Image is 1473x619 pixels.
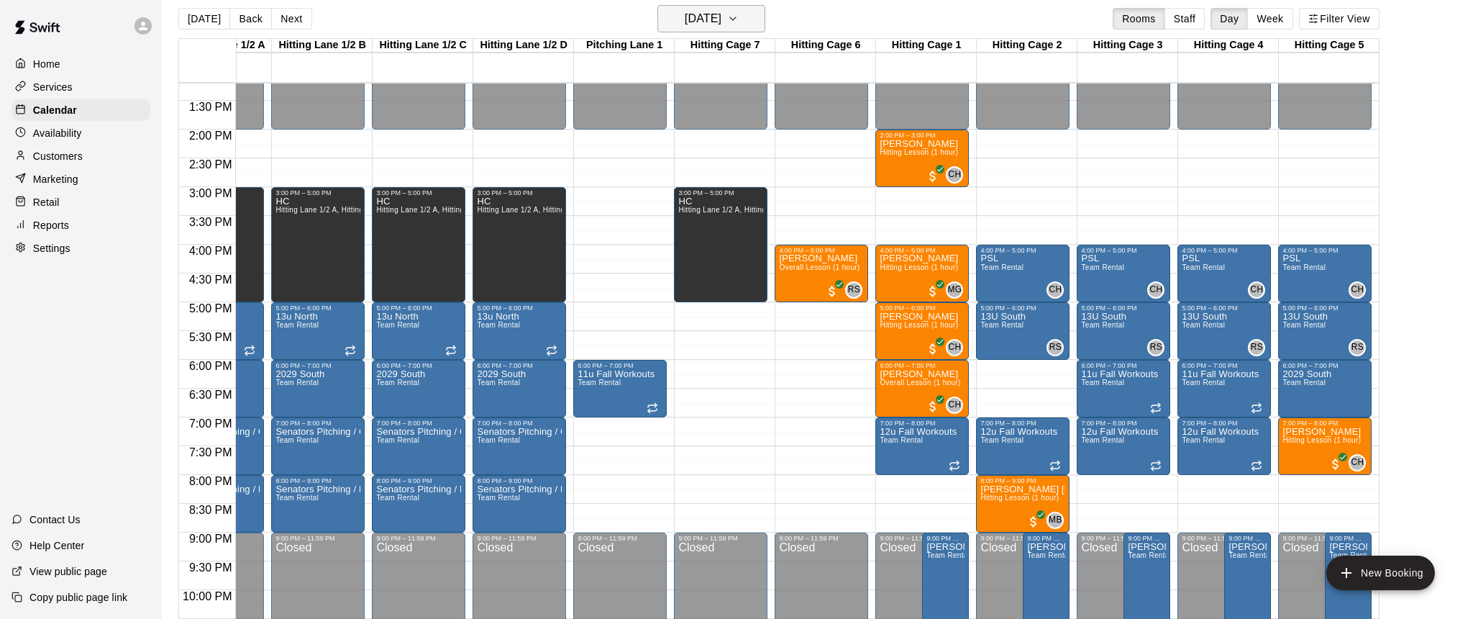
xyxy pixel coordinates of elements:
[29,564,107,579] p: View public page
[980,263,1023,271] span: Team Rental
[1081,535,1152,542] div: 9:00 PM – 11:59 PM
[1150,460,1162,471] span: Recurring event
[186,389,236,401] span: 6:30 PM
[376,362,461,369] div: 6:00 PM – 7:00 PM
[275,379,319,387] span: Team Rental
[1150,402,1162,414] span: Recurring event
[1329,535,1367,542] div: 9:00 PM – 11:30 PM
[186,561,236,574] span: 9:30 PM
[29,590,127,605] p: Copy public page link
[1354,454,1366,471] span: Conner Hall
[1052,512,1064,529] span: Metro Baseball
[1182,304,1267,312] div: 5:00 PM – 6:00 PM
[1282,247,1367,254] div: 4:00 PM – 5:00 PM
[33,126,82,140] p: Availability
[1178,39,1279,53] div: Hitting Cage 4
[186,130,236,142] span: 2:00 PM
[186,274,236,286] span: 4:30 PM
[1248,281,1265,299] div: Conner Hall
[1349,454,1366,471] div: Conner Hall
[186,475,236,487] span: 8:00 PM
[1282,436,1361,444] span: Hitting Lesson (1 hour)
[1282,321,1326,329] span: Team Rental
[33,172,78,186] p: Marketing
[12,168,150,190] div: Marketing
[880,379,960,387] span: Overall Lesson (1 hour)
[980,535,1052,542] div: 9:00 PM – 11:59 PM
[926,284,940,299] span: All customers have paid
[1329,551,1372,559] span: Team Rental
[29,512,81,527] p: Contact Us
[980,436,1023,444] span: Team Rental
[876,39,977,53] div: Hitting Cage 1
[1077,360,1170,417] div: 6:00 PM – 7:00 PM: 11u Fall Workouts
[952,339,963,356] span: Conner Hall
[186,216,236,228] span: 3:30 PM
[372,187,465,302] div: 3:00 PM – 5:00 PM: HC
[1247,8,1292,30] button: Week
[445,345,457,356] span: Recurring event
[1027,535,1065,542] div: 9:00 PM – 11:30 PM
[948,398,961,412] span: CH
[647,402,658,414] span: Recurring event
[477,436,520,444] span: Team Rental
[186,187,236,199] span: 3:00 PM
[272,39,373,53] div: Hitting Lane 1/2 B
[271,475,365,533] div: 8:00 PM – 9:00 PM: Senators Pitching / Hitting
[875,245,969,302] div: 4:00 PM – 5:00 PM: Alexander Rees
[573,360,667,417] div: 6:00 PM – 7:00 PM: 11u Fall Workouts
[1326,556,1435,590] button: add
[186,446,236,458] span: 7:30 PM
[926,342,940,356] span: All customers have paid
[880,132,964,139] div: 2:00 PM – 3:00 PM
[477,379,520,387] span: Team Rental
[1026,515,1041,529] span: All customers have paid
[477,304,562,312] div: 5:00 PM – 6:00 PM
[271,417,365,475] div: 7:00 PM – 8:00 PM: Senators Pitching / Catching
[980,321,1023,329] span: Team Rental
[926,399,940,414] span: All customers have paid
[12,238,150,259] a: Settings
[657,5,765,32] button: [DATE]
[880,420,964,427] div: 7:00 PM – 8:00 PM
[12,122,150,144] a: Availability
[1077,417,1170,475] div: 7:00 PM – 8:00 PM: 12u Fall Workouts
[372,360,465,417] div: 6:00 PM – 7:00 PM: 2029 South
[1182,321,1225,329] span: Team Rental
[1049,460,1061,471] span: Recurring event
[1046,512,1064,529] div: Metro Baseball
[12,99,150,121] div: Calendar
[678,535,763,542] div: 9:00 PM – 11:59 PM
[880,436,923,444] span: Team Rental
[477,321,520,329] span: Team Rental
[1349,281,1366,299] div: Conner Hall
[12,145,150,167] a: Customers
[880,321,958,329] span: Hitting Lesson (1 hour)
[1182,420,1267,427] div: 7:00 PM – 8:00 PM
[1049,513,1062,528] span: MB
[952,166,963,184] span: Conner Hall
[12,76,150,98] a: Services
[1147,339,1164,356] div: Ryan Schubert
[376,535,461,542] div: 9:00 PM – 11:59 PM
[1210,8,1248,30] button: Day
[1081,379,1124,387] span: Team Rental
[977,39,1077,53] div: Hitting Cage 2
[275,436,319,444] span: Team Rental
[1254,281,1265,299] span: Conner Hall
[976,475,1070,533] div: 8:00 PM – 9:00 PM: Cooper Schwarz
[1049,283,1062,297] span: CH
[186,158,236,171] span: 2:30 PM
[845,281,862,299] div: Ryan Schubert
[1282,263,1326,271] span: Team Rental
[1046,339,1064,356] div: Ryan Schubert
[1128,551,1171,559] span: Team Rental
[947,283,962,297] span: MG
[1113,8,1164,30] button: Rooms
[880,247,964,254] div: 4:00 PM – 5:00 PM
[546,345,557,356] span: Recurring event
[1351,283,1364,297] span: CH
[275,535,360,542] div: 9:00 PM – 11:59 PM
